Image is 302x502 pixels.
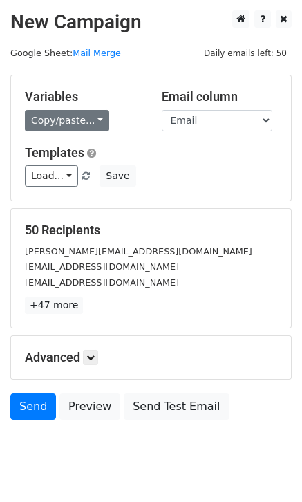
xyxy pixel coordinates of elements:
h5: Variables [25,89,141,104]
a: +47 more [25,297,83,314]
h5: Advanced [25,350,277,365]
a: Daily emails left: 50 [199,48,292,58]
a: Preview [59,393,120,420]
a: Send Test Email [124,393,229,420]
a: Templates [25,145,84,160]
small: [PERSON_NAME][EMAIL_ADDRESS][DOMAIN_NAME] [25,246,252,257]
span: Daily emails left: 50 [199,46,292,61]
h2: New Campaign [10,10,292,34]
h5: Email column [162,89,278,104]
h5: 50 Recipients [25,223,277,238]
small: [EMAIL_ADDRESS][DOMAIN_NAME] [25,277,179,288]
a: Copy/paste... [25,110,109,131]
a: Load... [25,165,78,187]
iframe: Chat Widget [233,436,302,502]
small: [EMAIL_ADDRESS][DOMAIN_NAME] [25,261,179,272]
a: Mail Merge [73,48,121,58]
button: Save [100,165,135,187]
a: Send [10,393,56,420]
small: Google Sheet: [10,48,121,58]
